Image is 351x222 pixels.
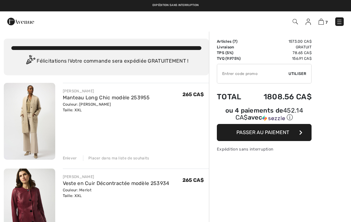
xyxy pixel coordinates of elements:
[63,102,150,113] div: Couleur: [PERSON_NAME] Taille: XXL
[7,18,34,24] a: 1ère Avenue
[182,177,204,183] span: 265 CA$
[217,108,312,122] div: ou 4 paiements de avec
[217,56,249,61] td: TVQ (9.975%)
[336,19,342,25] img: Menu
[217,44,249,50] td: Livraison
[217,64,289,83] input: Code promo
[63,187,170,199] div: Couleur: Merlot Taille: XXL
[249,39,312,44] td: 1573.00 CA$
[4,83,55,160] img: Manteau Long Chic modèle 253955
[217,50,249,56] td: TPS (5%)
[235,107,303,121] span: 452.14 CA$
[63,88,150,94] div: [PERSON_NAME]
[182,91,204,97] span: 265 CA$
[217,146,312,152] div: Expédition sans interruption
[236,129,289,135] span: Passer au paiement
[217,108,312,124] div: ou 4 paiements de452.14 CA$avecSezzle Cliquez pour en savoir plus sur Sezzle
[289,71,306,77] span: Utiliser
[262,115,285,121] img: Sezzle
[249,86,312,108] td: 1808.56 CA$
[318,18,328,25] a: 7
[306,19,311,25] img: Mes infos
[63,180,170,186] a: Veste en Cuir Décontractée modèle 253934
[63,155,77,161] div: Enlever
[318,19,324,25] img: Panier d'achat
[293,19,298,24] img: Recherche
[217,39,249,44] td: Articles ( )
[83,155,149,161] div: Placer dans ma liste de souhaits
[217,124,312,141] button: Passer au paiement
[11,55,201,68] div: Félicitations ! Votre commande sera expédiée GRATUITEMENT !
[63,174,170,180] div: [PERSON_NAME]
[24,55,37,68] img: Congratulation2.svg
[249,44,312,50] td: Gratuit
[325,20,328,25] span: 7
[7,15,34,28] img: 1ère Avenue
[249,56,312,61] td: 156.91 CA$
[63,95,150,101] a: Manteau Long Chic modèle 253955
[217,86,249,108] td: Total
[234,39,236,44] span: 7
[249,50,312,56] td: 78.65 CA$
